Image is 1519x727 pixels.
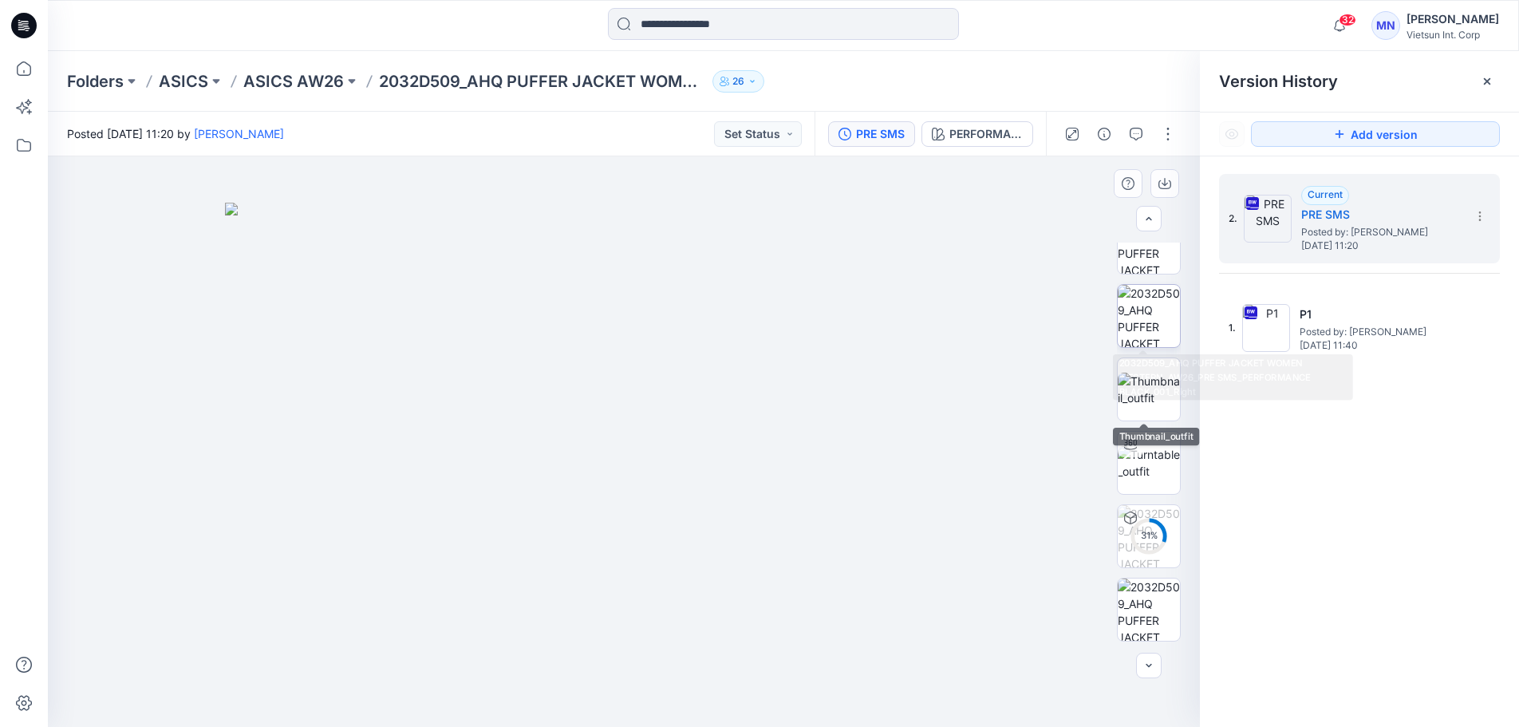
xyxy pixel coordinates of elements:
[1301,224,1461,240] span: Posted by: Maianh Nguyen
[1118,446,1180,480] img: Turntable_outfit
[67,70,124,93] a: Folders
[1407,10,1499,29] div: [PERSON_NAME]
[1407,29,1499,41] div: Vietsun Int. Corp
[1091,121,1117,147] button: Details
[67,125,284,142] span: Posted [DATE] 11:20 by
[1244,195,1292,243] img: PRE SMS
[1229,211,1237,226] span: 2.
[159,70,208,93] a: ASICS
[1118,373,1180,406] img: Thumbnail_outfit
[1301,240,1461,251] span: [DATE] 11:20
[1371,11,1400,40] div: MN
[856,125,905,143] div: PRE SMS
[1251,121,1500,147] button: Add version
[1130,529,1168,543] div: 31 %
[1301,205,1461,224] h5: PRE SMS
[379,70,706,93] p: 2032D509_AHQ PUFFER JACKET WOMEN WESTERN_AW26
[1118,211,1180,274] img: 2032D509_AHQ PUFFER JACKET WOMEN WESTERN_AW26_PRE SMS_PERFORMANCE BLACK_001_Back
[732,73,744,90] p: 26
[194,127,284,140] a: [PERSON_NAME]
[1300,340,1459,351] span: [DATE] 11:40
[1308,188,1343,200] span: Current
[1229,321,1236,335] span: 1.
[1219,72,1338,91] span: Version History
[1118,285,1180,347] img: 2032D509_AHQ PUFFER JACKET WOMEN WESTERN_AW26_PRE SMS_PERFORMANCE BLACK_001_Right
[949,125,1023,143] div: PERFORMANCE BLACK_001
[1219,121,1245,147] button: Show Hidden Versions
[1242,304,1290,352] img: P1
[1118,579,1180,641] img: 2032D509_AHQ PUFFER JACKET WOMEN WESTERN_AW26_PRE SMS_PERFORMANCE BLACK_001_OUTFIT_FRONT
[1339,14,1356,26] span: 32
[1300,324,1459,340] span: Posted by: Luyen Le
[1481,75,1493,88] button: Close
[828,121,915,147] button: PRE SMS
[921,121,1033,147] button: PERFORMANCE BLACK_001
[1300,305,1459,324] h5: P1
[712,70,764,93] button: 26
[1118,505,1180,567] img: 2032D509_AHQ PUFFER JACKET WOMEN WESTERN_AW26_PRE SMS PERFORMANCE BLACK_001_OUTFIT
[243,70,344,93] a: ASICS AW26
